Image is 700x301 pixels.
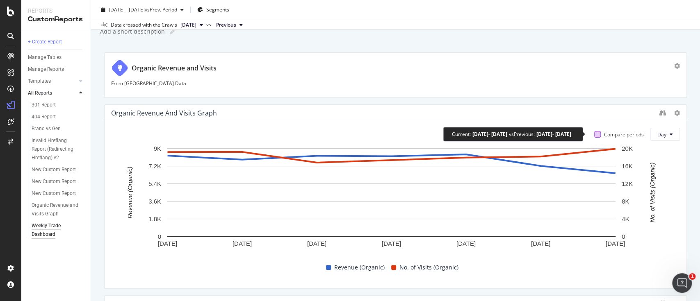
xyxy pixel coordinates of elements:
[158,233,161,240] text: 0
[606,240,625,247] text: [DATE]
[399,263,458,272] span: No. of Visits (Organic)
[32,222,85,239] a: Weekly Trade Dashboard
[148,180,161,187] text: 5.4K
[194,3,233,16] button: Segments
[158,240,177,247] text: [DATE]
[28,65,85,74] a: Manage Reports
[28,38,62,46] div: + Create Report
[32,201,80,218] div: Organic Revenue and Visits Graph
[213,20,246,30] button: Previous
[32,189,85,198] a: New Custom Report
[32,113,56,121] div: 404 Report
[98,3,187,16] button: [DATE] - [DATE]vsPrev. Period
[674,63,680,69] div: gear
[170,29,176,34] i: Edit report name
[382,240,401,247] text: [DATE]
[32,124,61,133] div: Brand vs Gen
[32,201,85,218] a: Organic Revenue and Visits Graph
[531,240,550,247] text: [DATE]
[132,63,217,73] div: Organic Revenue and Visits
[148,198,161,205] text: 3.6K
[206,21,213,28] span: vs
[509,131,535,138] div: vs Previous :
[536,131,571,138] div: [DATE] - [DATE]
[99,27,165,36] div: Add a short description
[111,21,177,29] div: Data crossed with the Crawls
[672,273,692,293] iframe: Intercom live chat
[456,240,476,247] text: [DATE]
[111,80,680,87] p: From [GEOGRAPHIC_DATA] Data
[32,222,78,239] div: Weekly Trade Dashboard
[206,6,229,13] span: Segments
[104,104,687,289] div: Organic Revenue and Visits GraphCompare periodsDayA chart.Revenue (Organic)No. of Visits (Organic)
[154,145,161,152] text: 9K
[32,124,85,133] a: Brand vs Gen
[28,53,62,62] div: Manage Tables
[32,177,76,186] div: New Custom Report
[334,263,385,272] span: Revenue (Organic)
[111,109,217,117] div: Organic Revenue and Visits Graph
[657,131,666,138] span: Day
[622,145,633,152] text: 20K
[648,163,655,222] text: No. of Visits (Organic)
[604,131,644,138] div: Compare periods
[109,6,145,13] span: [DATE] - [DATE]
[622,198,629,205] text: 8K
[622,180,633,187] text: 12K
[32,101,56,109] div: 301 Report
[145,6,177,13] span: vs Prev. Period
[32,101,85,109] a: 301 Report
[28,15,84,24] div: CustomReports
[28,65,64,74] div: Manage Reports
[650,128,680,141] button: Day
[659,109,666,116] div: binoculars
[28,77,51,86] div: Templates
[472,131,507,138] div: [DATE] - [DATE]
[622,233,625,240] text: 0
[32,136,85,162] a: Invalid Hreflang Report (Redirecting Hreflang) v2
[32,177,85,186] a: New Custom Report
[28,38,85,46] a: + Create Report
[307,240,326,247] text: [DATE]
[622,163,633,170] text: 16K
[111,144,671,255] svg: A chart.
[148,215,161,222] text: 1.8K
[689,273,695,280] span: 1
[28,77,77,86] a: Templates
[452,131,471,138] div: Current:
[32,165,76,174] div: New Custom Report
[622,215,629,222] text: 4K
[104,52,687,98] div: Organic Revenue and VisitsFrom [GEOGRAPHIC_DATA] Data
[28,7,84,15] div: Reports
[180,21,196,29] span: 2025 Aug. 8th
[32,136,81,162] div: Invalid Hreflang Report (Redirecting Hreflang) v2
[126,167,133,219] text: Revenue (Organic)
[28,89,52,97] div: All Reports
[32,113,85,121] a: 404 Report
[32,189,76,198] div: New Custom Report
[148,163,161,170] text: 7.2K
[28,89,77,97] a: All Reports
[28,53,85,62] a: Manage Tables
[216,21,236,29] span: Previous
[233,240,252,247] text: [DATE]
[32,165,85,174] a: New Custom Report
[177,20,206,30] button: [DATE]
